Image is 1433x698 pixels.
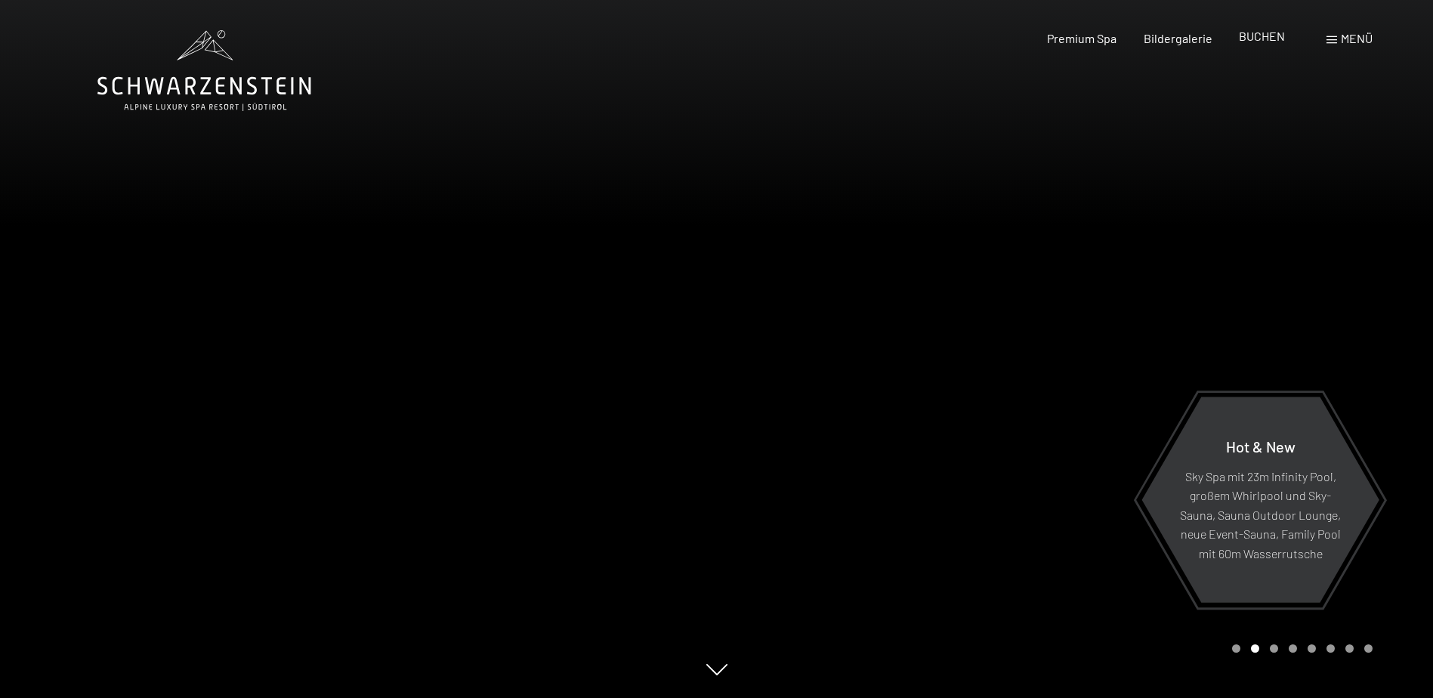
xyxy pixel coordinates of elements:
div: Carousel Page 3 [1270,644,1278,653]
div: Carousel Page 2 (Current Slide) [1251,644,1259,653]
a: Hot & New Sky Spa mit 23m Infinity Pool, großem Whirlpool und Sky-Sauna, Sauna Outdoor Lounge, ne... [1141,396,1380,604]
div: Carousel Page 6 [1326,644,1335,653]
span: Menü [1341,31,1373,45]
div: Carousel Pagination [1227,644,1373,653]
a: BUCHEN [1239,29,1285,43]
span: Hot & New [1226,437,1296,455]
p: Sky Spa mit 23m Infinity Pool, großem Whirlpool und Sky-Sauna, Sauna Outdoor Lounge, neue Event-S... [1178,466,1342,563]
div: Carousel Page 7 [1345,644,1354,653]
a: Bildergalerie [1144,31,1212,45]
div: Carousel Page 8 [1364,644,1373,653]
div: Carousel Page 5 [1308,644,1316,653]
div: Carousel Page 1 [1232,644,1240,653]
a: Premium Spa [1047,31,1116,45]
div: Carousel Page 4 [1289,644,1297,653]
